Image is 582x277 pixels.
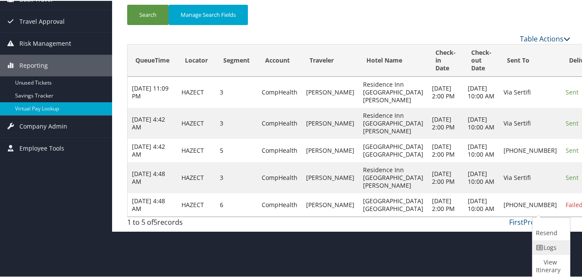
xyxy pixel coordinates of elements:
td: [PERSON_NAME] [302,161,359,192]
th: QueueTime: activate to sort column ascending [128,44,177,76]
td: [DATE] 10:00 AM [463,138,499,161]
td: [DATE] 11:09 PM [128,76,177,107]
td: [GEOGRAPHIC_DATA] [GEOGRAPHIC_DATA] [359,192,428,216]
span: Sent [566,87,579,95]
td: Residence Inn [GEOGRAPHIC_DATA] [PERSON_NAME] [359,76,428,107]
span: Risk Management [19,32,71,54]
a: Logs [532,239,568,254]
td: [PERSON_NAME] [302,138,359,161]
button: Search [127,4,169,24]
th: Check-in Date: activate to sort column ascending [428,44,463,76]
td: HAZECT [177,192,216,216]
a: Table Actions [520,33,570,43]
td: CompHealth [257,76,302,107]
td: [PHONE_NUMBER] [499,192,561,216]
th: Traveler: activate to sort column ascending [302,44,359,76]
td: 3 [216,76,257,107]
td: [PERSON_NAME] [302,107,359,138]
th: Sent To: activate to sort column ascending [499,44,561,76]
button: Manage Search Fields [169,4,248,24]
td: HAZECT [177,138,216,161]
td: Residence Inn [GEOGRAPHIC_DATA] [PERSON_NAME] [359,161,428,192]
td: Residence Inn [GEOGRAPHIC_DATA] [PERSON_NAME] [359,107,428,138]
td: [DATE] 10:00 AM [463,76,499,107]
span: Employee Tools [19,137,64,158]
td: CompHealth [257,161,302,192]
th: Check-out Date: activate to sort column ascending [463,44,499,76]
span: Sent [566,145,579,154]
a: View Itinerary [532,254,568,277]
td: [DATE] 4:42 AM [128,138,177,161]
a: Resend [532,217,568,239]
td: CompHealth [257,138,302,161]
td: Via Sertifi [499,76,561,107]
td: Via Sertifi [499,161,561,192]
th: Locator: activate to sort column ascending [177,44,216,76]
td: [DATE] 4:42 AM [128,107,177,138]
td: [GEOGRAPHIC_DATA] [GEOGRAPHIC_DATA] [359,138,428,161]
td: HAZECT [177,76,216,107]
a: First [509,217,523,226]
th: Account: activate to sort column ascending [257,44,302,76]
span: Sent [566,118,579,126]
td: [PERSON_NAME] [302,192,359,216]
td: [PHONE_NUMBER] [499,138,561,161]
td: [DATE] 4:48 AM [128,192,177,216]
th: Segment: activate to sort column ascending [216,44,257,76]
td: [DATE] 2:00 PM [428,161,463,192]
span: Company Admin [19,115,67,136]
td: [DATE] 10:00 AM [463,161,499,192]
td: [DATE] 4:48 AM [128,161,177,192]
td: [DATE] 10:00 AM [463,192,499,216]
td: [DATE] 2:00 PM [428,192,463,216]
td: [DATE] 2:00 PM [428,107,463,138]
td: CompHealth [257,192,302,216]
td: 6 [216,192,257,216]
th: Hotel Name: activate to sort column descending [359,44,428,76]
div: 1 to 5 of records [127,216,228,231]
span: Travel Approval [19,10,65,31]
td: 3 [216,107,257,138]
td: [PERSON_NAME] [302,76,359,107]
td: [DATE] 10:00 AM [463,107,499,138]
span: Reporting [19,54,48,76]
span: 5 [153,217,157,226]
td: CompHealth [257,107,302,138]
a: Prev [523,217,538,226]
span: Sent [566,173,579,181]
td: 5 [216,138,257,161]
td: Via Sertifi [499,107,561,138]
td: 3 [216,161,257,192]
td: [DATE] 2:00 PM [428,76,463,107]
td: [DATE] 2:00 PM [428,138,463,161]
td: HAZECT [177,161,216,192]
td: HAZECT [177,107,216,138]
